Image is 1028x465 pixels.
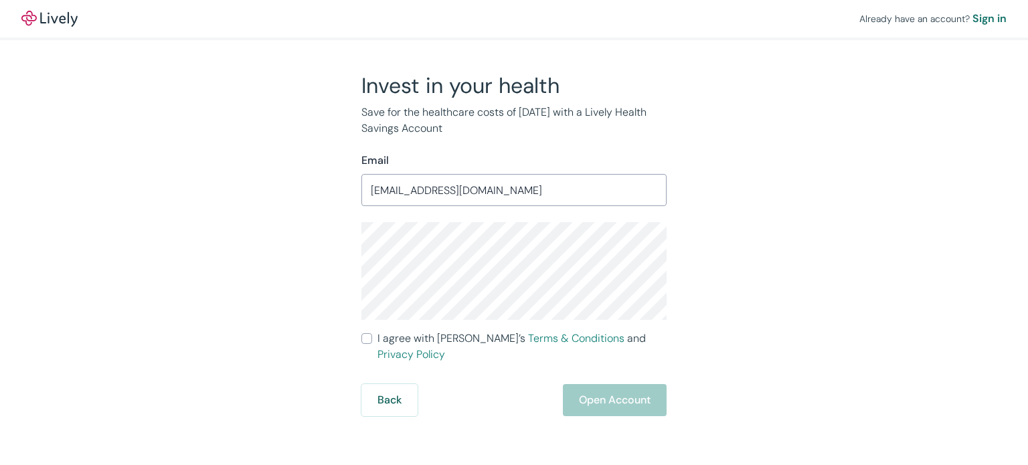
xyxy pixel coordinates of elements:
span: I agree with [PERSON_NAME]’s and [377,331,667,363]
a: Sign in [972,11,1007,27]
button: Back [361,384,418,416]
h2: Invest in your health [361,72,667,99]
a: Privacy Policy [377,347,445,361]
a: Terms & Conditions [528,331,624,345]
img: Lively [21,11,78,27]
label: Email [361,153,389,169]
a: LivelyLively [21,11,78,27]
p: Save for the healthcare costs of [DATE] with a Lively Health Savings Account [361,104,667,136]
div: Already have an account? [859,11,1007,27]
